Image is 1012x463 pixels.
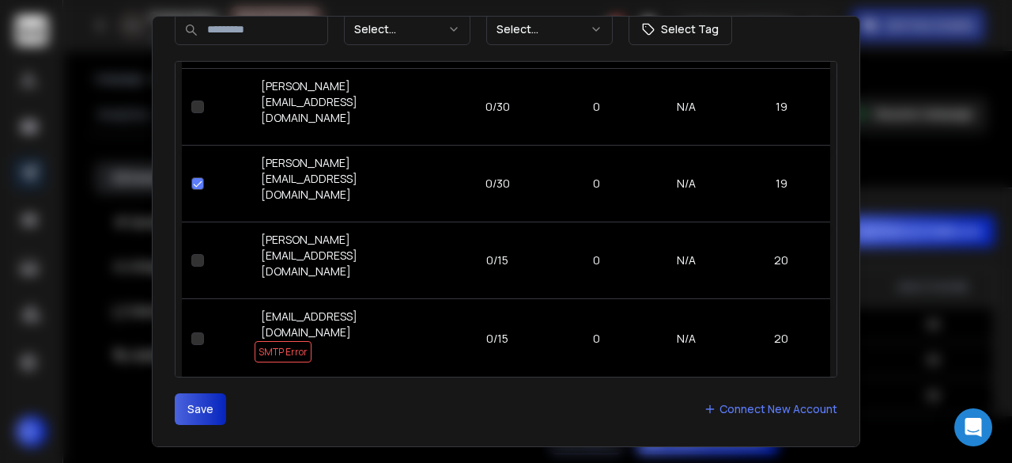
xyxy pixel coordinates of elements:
p: 0 [563,176,630,192]
p: N/A [649,99,723,115]
td: 19 [733,68,830,145]
td: 0/30 [441,68,553,145]
p: N/A [649,176,723,192]
p: [PERSON_NAME][EMAIL_ADDRESS][DOMAIN_NAME] [261,155,432,203]
td: 19 [733,145,830,222]
div: Open Intercom Messenger [954,408,992,446]
p: [PERSON_NAME][EMAIL_ADDRESS][DOMAIN_NAME] [261,78,432,126]
td: 0/30 [441,145,553,222]
p: 0 [563,99,630,115]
